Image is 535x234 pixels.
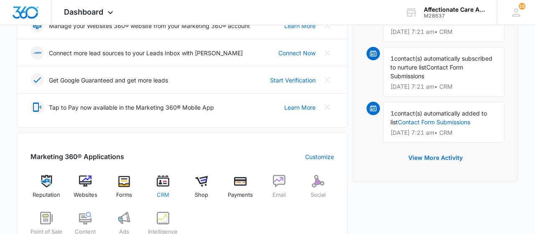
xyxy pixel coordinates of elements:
span: contact(s) automatically subscribed to nurture list [390,55,492,71]
span: CRM [157,191,169,199]
a: Connect Now [278,49,316,57]
a: Social [302,175,334,205]
span: Payments [228,191,253,199]
a: Email [263,175,296,205]
span: 1 [390,55,394,62]
p: [DATE] 7:21 am • CRM [390,130,497,136]
span: Social [311,191,326,199]
button: Close [321,73,334,87]
a: Websites [69,175,102,205]
a: Learn More [284,103,316,112]
span: Email [273,191,286,199]
span: Dashboard [64,8,103,16]
p: [DATE] 7:21 am • CRM [390,29,497,35]
div: notifications count [519,3,525,10]
span: Forms [116,191,132,199]
span: 16 [519,3,525,10]
div: account name [424,6,485,13]
p: [DATE] 7:21 am • CRM [390,84,497,90]
p: Tap to Pay now available in the Marketing 360® Mobile App [49,103,214,112]
span: Websites [74,191,97,199]
span: 1 [390,110,394,117]
a: CRM [147,175,179,205]
span: Reputation [33,191,60,199]
p: Get Google Guaranteed and get more leads [49,76,168,85]
h2: Marketing 360® Applications [31,152,124,162]
p: Connect more lead sources to your Leads Inbox with [PERSON_NAME] [49,49,243,57]
span: Contact Form Submissions [390,64,463,80]
span: contact(s) automatically added to list [390,110,487,126]
a: Reputation [31,175,63,205]
a: Contact Form Submissions [398,118,470,126]
a: Customize [305,152,334,161]
div: account id [424,13,485,19]
button: Close [321,100,334,114]
button: View More Activity [400,148,471,168]
a: Start Verification [270,76,316,85]
p: Manage your Websites 360® website from your Marketing 360® account [49,21,250,30]
span: Shop [195,191,208,199]
button: Close [321,46,334,59]
button: Close [321,19,334,32]
a: Shop [186,175,218,205]
a: Learn More [284,21,316,30]
a: Forms [108,175,140,205]
a: Payments [224,175,257,205]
